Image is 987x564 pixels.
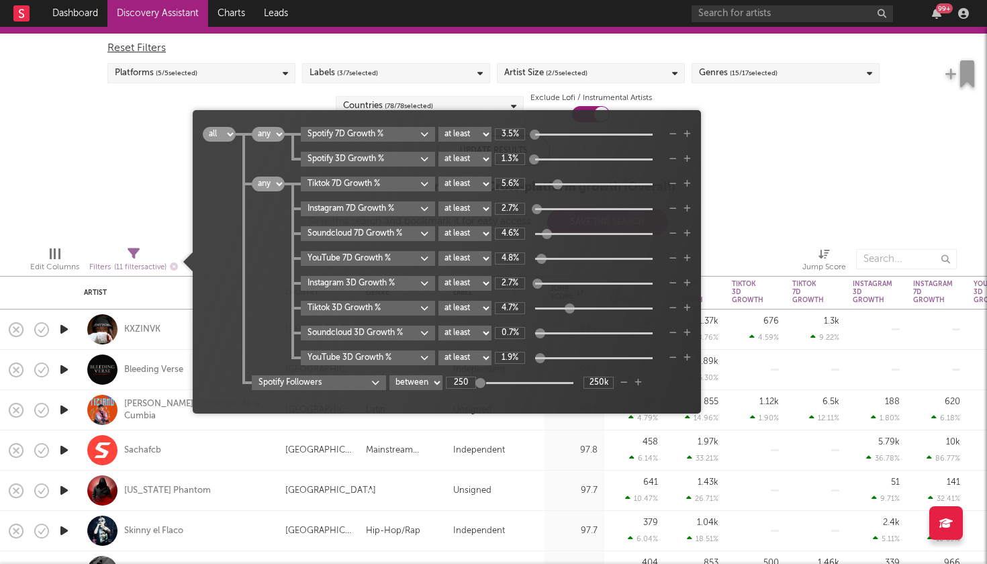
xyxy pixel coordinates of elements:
div: Tiktok 7D Growth [792,280,824,304]
div: 18.59 % [927,534,960,543]
div: 97.7 [551,483,598,499]
div: 1.43k [698,478,718,487]
div: 97.8 [551,442,598,459]
div: YouTube 7D Growth % [308,252,420,265]
div: 10.47 % [625,494,658,503]
div: 5.11 % [873,534,900,543]
div: [GEOGRAPHIC_DATA] [285,442,352,459]
a: Bleeding Verse [124,364,183,376]
div: 86.77 % [927,454,960,463]
div: Edit Columns [30,242,79,281]
div: 9.22 % [810,333,839,342]
a: [PERSON_NAME] El Bombón de la Cumbia [124,398,269,422]
div: 6.14 % [629,454,658,463]
div: 141 [947,478,960,487]
a: KXZINVK [124,324,160,336]
div: 97.7 [551,523,598,539]
div: 2.4k [883,518,900,527]
div: Spotify Followers [258,377,371,389]
a: [US_STATE] Phantom [124,485,211,497]
div: Labels [310,65,378,81]
div: Filters [89,259,178,276]
div: 14.96 % [685,414,718,422]
a: Sachafcb [124,444,161,457]
button: 99+ [932,8,941,19]
div: Tiktok 3D Growth % [308,302,420,314]
div: 1.89k [697,357,718,366]
div: [GEOGRAPHIC_DATA] [285,523,352,539]
div: Instagram 3D Growth % [308,277,420,289]
div: 855 [704,397,718,406]
div: Platforms [115,65,197,81]
div: 18.76 % [686,333,718,342]
div: Unsigned [453,483,491,499]
input: Search for artists [692,5,893,22]
label: Exclude Lofi / Instrumental Artists [530,90,652,106]
div: 4.79 % [628,414,658,422]
div: Artist [84,289,265,297]
div: Independent [453,442,505,459]
div: 676 [763,317,779,326]
div: 9.71 % [872,494,900,503]
div: 6.04 % [628,534,658,543]
div: 1.80 % [871,414,900,422]
div: Soundcloud 3D Growth % [308,327,420,339]
div: Hip-Hop/Rap [366,523,420,539]
span: ( 15 / 17 selected) [730,65,778,81]
div: Edit Columns [30,259,79,275]
div: 26.71 % [686,494,718,503]
a: Skinny el Flaco [124,525,183,537]
div: 379 [643,518,658,527]
div: Genres [699,65,778,81]
div: Filters(11 filters active) [89,242,178,281]
span: ( 5 / 5 selected) [156,65,197,81]
div: 1.04k [697,518,718,527]
div: 4.59 % [749,333,779,342]
div: 1.97k [698,438,718,446]
div: 1.37k [698,317,718,326]
div: 18.51 % [687,534,718,543]
div: 188 [885,397,900,406]
div: 45.30 % [685,373,718,382]
div: 99 + [936,3,953,13]
input: Search... [856,249,957,269]
div: YouTube 3D Growth % [308,352,420,364]
div: [GEOGRAPHIC_DATA] [285,483,376,499]
div: Instagram 7D Growth % [308,203,420,215]
div: 458 [643,438,658,446]
div: 33.21 % [687,454,718,463]
div: Countries [343,98,433,114]
div: 620 [945,397,960,406]
div: Instagram 3D Growth [853,280,892,304]
div: Instagram 7D Growth [913,280,953,304]
div: Tiktok 7D Growth % [308,178,420,190]
div: 1.3k [824,317,839,326]
div: Reset Filters [107,40,880,56]
div: 12.11 % [809,414,839,422]
div: Jump Score [802,242,846,281]
div: 641 [643,478,658,487]
div: Artist Size [504,65,587,81]
div: 36.78 % [866,454,900,463]
div: 6.18 % [931,414,960,422]
div: 6.5k [822,397,839,406]
span: ( 2 / 5 selected) [546,65,587,81]
span: ( 78 / 78 selected) [385,98,433,114]
div: 5.79k [878,438,900,446]
div: 1.90 % [750,414,779,422]
div: Jump Score [802,259,846,275]
div: Spotify 3D Growth % [308,153,420,165]
div: 1.12k [759,397,779,406]
div: 32.41 % [928,494,960,503]
span: ( 3 / 7 selected) [337,65,378,81]
div: 10k [946,438,960,446]
div: 51 [891,478,900,487]
span: ( 11 filters active) [114,264,167,271]
div: Independent [453,523,505,539]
